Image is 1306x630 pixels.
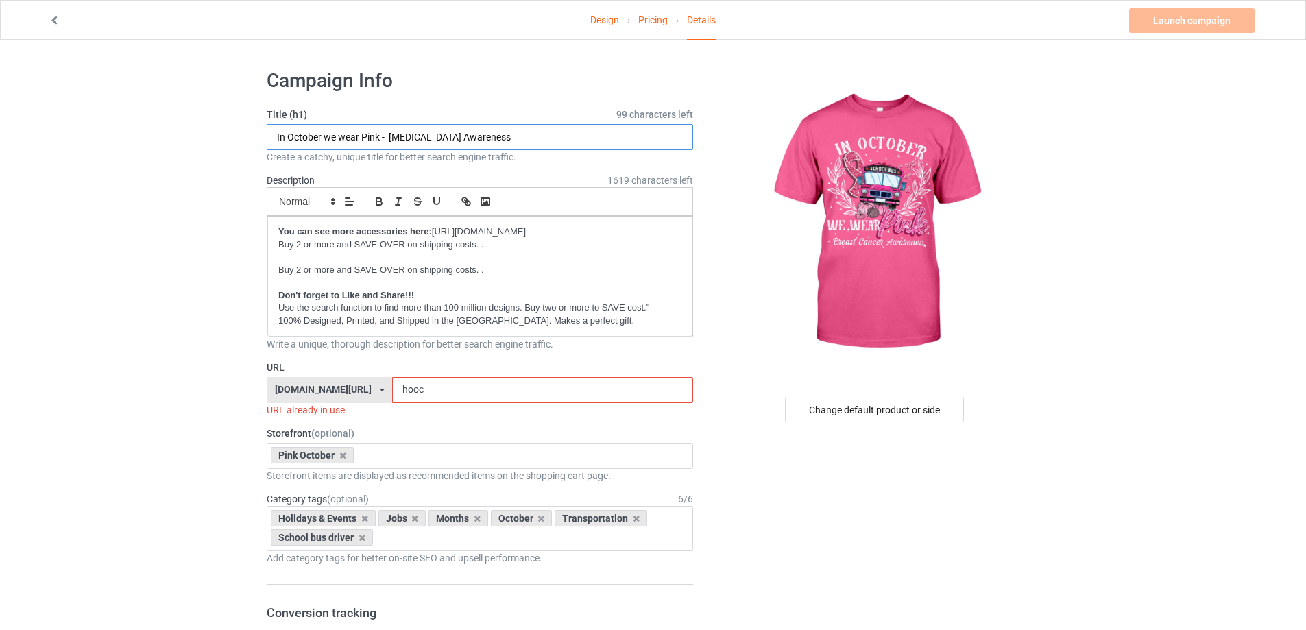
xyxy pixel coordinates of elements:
[278,226,432,237] strong: You can see more accessories here:
[267,469,693,483] div: Storefront items are displayed as recommended items on the shopping cart page.
[267,337,693,351] div: Write a unique, thorough description for better search engine traffic.
[271,529,373,546] div: School bus driver
[428,510,488,526] div: Months
[278,239,681,252] p: Buy 2 or more and SAVE OVER on shipping costs. .
[327,494,369,505] span: (optional)
[616,108,693,121] span: 99 characters left
[267,605,693,620] h3: Conversion tracking
[607,173,693,187] span: 1619 characters left
[267,175,315,186] label: Description
[271,510,376,526] div: Holidays & Events
[271,447,354,463] div: Pink October
[590,1,619,39] a: Design
[555,510,647,526] div: Transportation
[491,510,553,526] div: October
[275,385,372,394] div: [DOMAIN_NAME][URL]
[278,315,681,328] p: 100% Designed, Printed, and Shipped in the [GEOGRAPHIC_DATA]. Makes a perfect gift.
[311,428,354,439] span: (optional)
[378,510,426,526] div: Jobs
[267,69,693,93] h1: Campaign Info
[278,290,414,300] strong: Don't forget to Like and Share!!!
[278,264,681,277] p: Buy 2 or more and SAVE OVER on shipping costs. .
[785,398,964,422] div: Change default product or side
[278,302,681,315] p: Use the search function to find more than 100 million designs. Buy two or more to SAVE cost."
[267,361,693,374] label: URL
[638,1,668,39] a: Pricing
[687,1,716,40] div: Details
[678,492,693,506] div: 6 / 6
[267,108,693,121] label: Title (h1)
[267,426,693,440] label: Storefront
[267,150,693,164] div: Create a catchy, unique title for better search engine traffic.
[278,226,681,239] p: [URL][DOMAIN_NAME]
[267,403,693,417] div: URL already in use
[267,492,369,506] label: Category tags
[267,551,693,565] div: Add category tags for better on-site SEO and upsell performance.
